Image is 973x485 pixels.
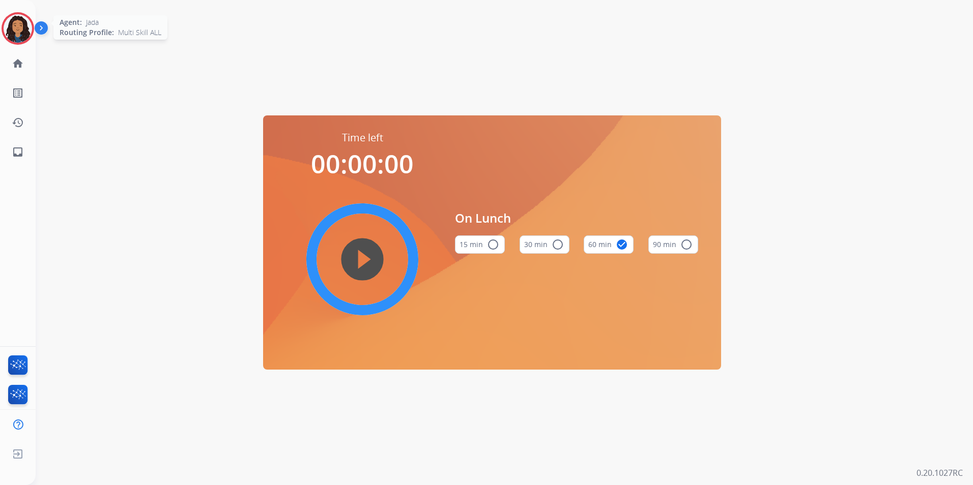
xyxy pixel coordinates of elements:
[455,209,698,227] span: On Lunch
[356,253,368,265] mat-icon: play_circle_filled
[680,238,693,251] mat-icon: radio_button_unchecked
[455,235,505,254] button: 15 min
[342,131,383,145] span: Time left
[311,146,414,181] span: 00:00:00
[60,27,114,38] span: Routing Profile:
[12,57,24,70] mat-icon: home
[520,235,569,254] button: 30 min
[60,17,82,27] span: Agent:
[12,87,24,99] mat-icon: list_alt
[12,146,24,158] mat-icon: inbox
[118,27,161,38] span: Multi Skill ALL
[12,116,24,129] mat-icon: history
[917,467,963,479] p: 0.20.1027RC
[86,17,99,27] span: Jada
[4,14,32,43] img: avatar
[552,238,564,251] mat-icon: radio_button_unchecked
[487,238,499,251] mat-icon: radio_button_unchecked
[584,235,634,254] button: 60 min
[616,238,628,251] mat-icon: check_circle
[648,235,698,254] button: 90 min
